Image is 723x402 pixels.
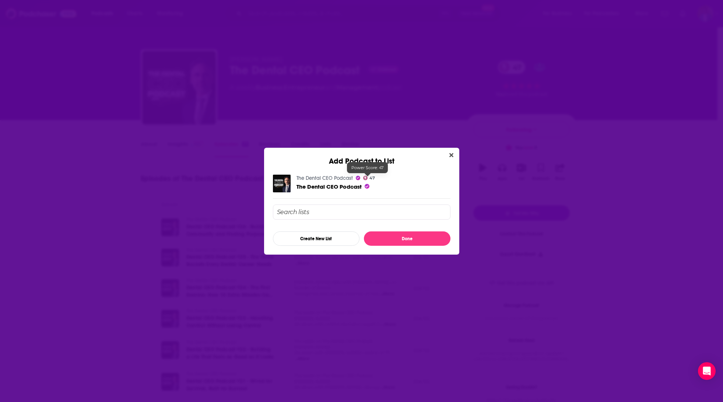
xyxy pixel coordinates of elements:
[369,176,375,180] span: 47
[273,205,450,246] div: Add Podcast To List
[347,162,388,173] div: Power Score: 47
[264,148,459,166] div: Add Podcast to List
[363,176,375,180] a: 47
[364,231,450,246] button: Done
[273,205,450,220] input: Search lists
[446,151,456,160] button: Close
[273,175,291,192] img: The Dental CEO Podcast
[273,231,359,246] button: Create New List
[296,183,362,190] a: The Dental CEO Podcast
[296,175,353,181] a: The Dental CEO Podcast
[698,362,716,380] div: Open Intercom Messenger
